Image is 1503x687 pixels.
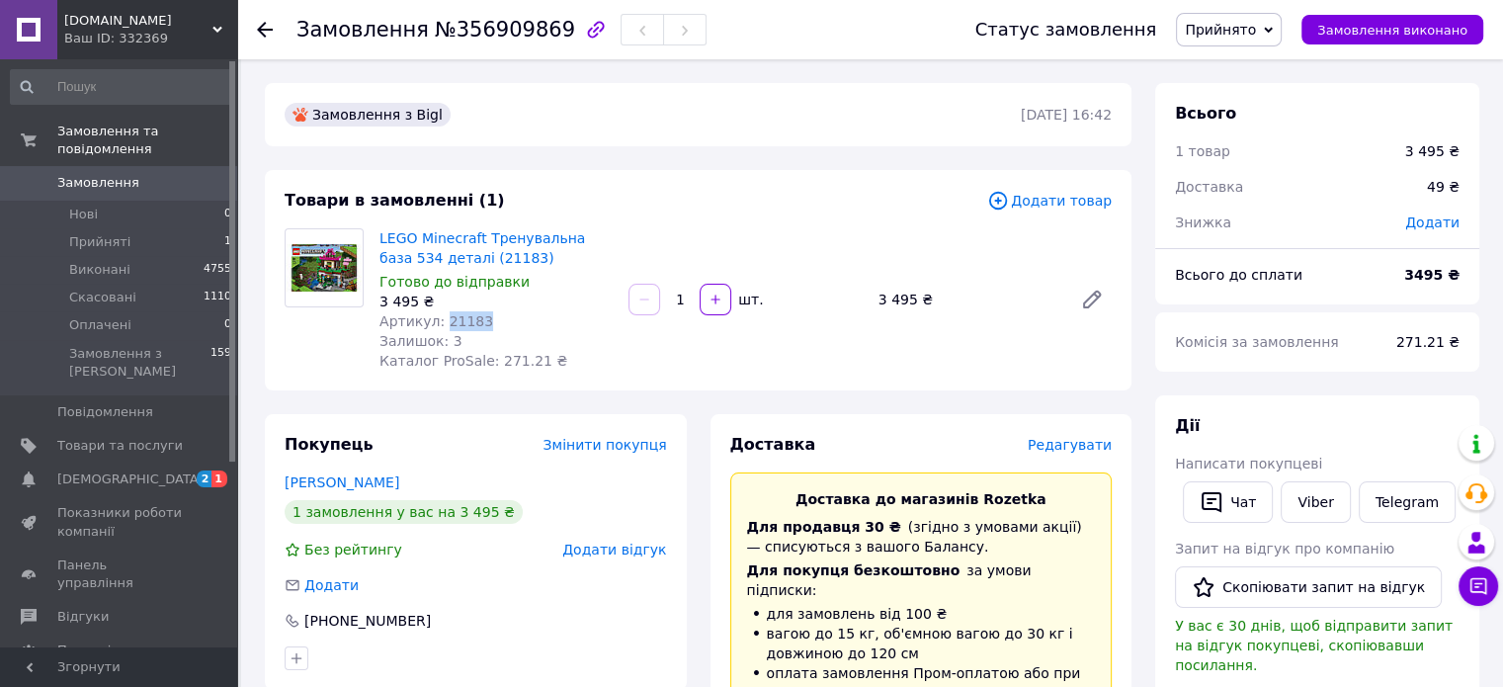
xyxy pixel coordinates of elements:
span: Готово до відправки [379,274,530,290]
span: Артикул: 21183 [379,313,493,329]
button: Чат з покупцем [1459,566,1498,606]
span: Залишок: 3 [379,333,462,349]
span: Змінити покупця [543,437,667,453]
div: 1 замовлення у вас на 3 495 ₴ [285,500,523,524]
li: для замовлень від 100 ₴ [747,604,1096,624]
span: Скасовані [69,289,136,306]
span: Додати відгук [562,542,666,558]
button: Чат [1183,481,1273,523]
span: 1 товар [1175,143,1230,159]
span: У вас є 30 днів, щоб відправити запит на відгук покупцеві, скопіювавши посилання. [1175,618,1453,673]
span: 2 [197,471,212,487]
div: (згідно з умовами акції) — списуються з вашого Балансу. [747,517,1096,557]
span: Повідомлення [57,403,153,421]
span: 4755 [204,261,231,279]
span: Доставка до магазинів Rozetka [795,491,1046,507]
div: [PHONE_NUMBER] [302,611,433,631]
span: 159 [210,345,231,381]
a: [PERSON_NAME] [285,474,399,490]
span: 1 [224,233,231,251]
span: Каталог ProSale: 271.21 ₴ [379,353,567,369]
a: Telegram [1359,481,1456,523]
span: Покупці [57,642,111,659]
button: Скопіювати запит на відгук [1175,566,1442,608]
span: Доставка [1175,179,1243,195]
span: Товари в замовленні (1) [285,191,505,210]
span: Оплачені [69,316,131,334]
span: Замовлення виконано [1317,23,1467,38]
span: Доставка [730,435,816,454]
span: 271.21 ₴ [1396,334,1460,350]
span: 0 [224,206,231,223]
img: LEGO Minecraft Тренувальна база 534 деталі (21183) [286,244,363,293]
div: 3 495 ₴ [379,292,613,311]
span: Товари та послуги [57,437,183,455]
li: вагою до 15 кг, об'ємною вагою до 30 кг і довжиною до 120 см [747,624,1096,663]
div: 49 ₴ [1415,165,1471,209]
span: Прийнято [1185,22,1256,38]
span: Для покупця безкоштовно [747,562,960,578]
div: 3 495 ₴ [871,286,1064,313]
span: Додати [304,577,359,593]
span: Знижка [1175,215,1231,230]
span: Відгуки [57,608,109,626]
span: 1 [211,471,227,487]
span: Замовлення та повідомлення [57,123,237,158]
time: [DATE] 16:42 [1021,107,1112,123]
span: Комісія за замовлення [1175,334,1339,350]
span: Виконані [69,261,130,279]
div: за умови підписки: [747,560,1096,600]
span: Дії [1175,416,1200,435]
div: Статус замовлення [975,20,1157,40]
span: Всього [1175,104,1236,123]
div: 3 495 ₴ [1405,141,1460,161]
span: Без рейтингу [304,542,402,558]
span: Замовлення з [PERSON_NAME] [69,345,210,381]
span: Замовлення [296,18,429,42]
span: Додати товар [987,190,1112,212]
div: Ваш ID: 332369 [64,30,237,47]
button: Замовлення виконано [1301,15,1483,44]
span: Нові [69,206,98,223]
span: 0 [224,316,231,334]
a: Viber [1281,481,1350,523]
span: Редагувати [1028,437,1112,453]
span: Додати [1405,215,1460,230]
div: шт. [733,290,765,309]
span: №356909869 [435,18,575,42]
a: Редагувати [1072,280,1112,319]
span: Показники роботи компанії [57,504,183,540]
span: Панель управління [57,557,183,592]
span: [DEMOGRAPHIC_DATA] [57,471,204,488]
span: Замовлення [57,174,139,192]
span: Написати покупцеві [1175,456,1322,472]
input: Пошук [10,69,233,105]
span: 1110 [204,289,231,306]
span: Запит на відгук про компанію [1175,541,1394,557]
b: 3495 ₴ [1404,267,1460,283]
span: Для продавця 30 ₴ [747,519,901,535]
span: Прийняті [69,233,130,251]
a: LEGO Minecraft Тренувальна база 534 деталі (21183) [379,230,585,266]
span: diskont.org.ua [64,12,212,30]
span: Покупець [285,435,374,454]
div: Повернутися назад [257,20,273,40]
div: Замовлення з Bigl [285,103,451,127]
span: Всього до сплати [1175,267,1302,283]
